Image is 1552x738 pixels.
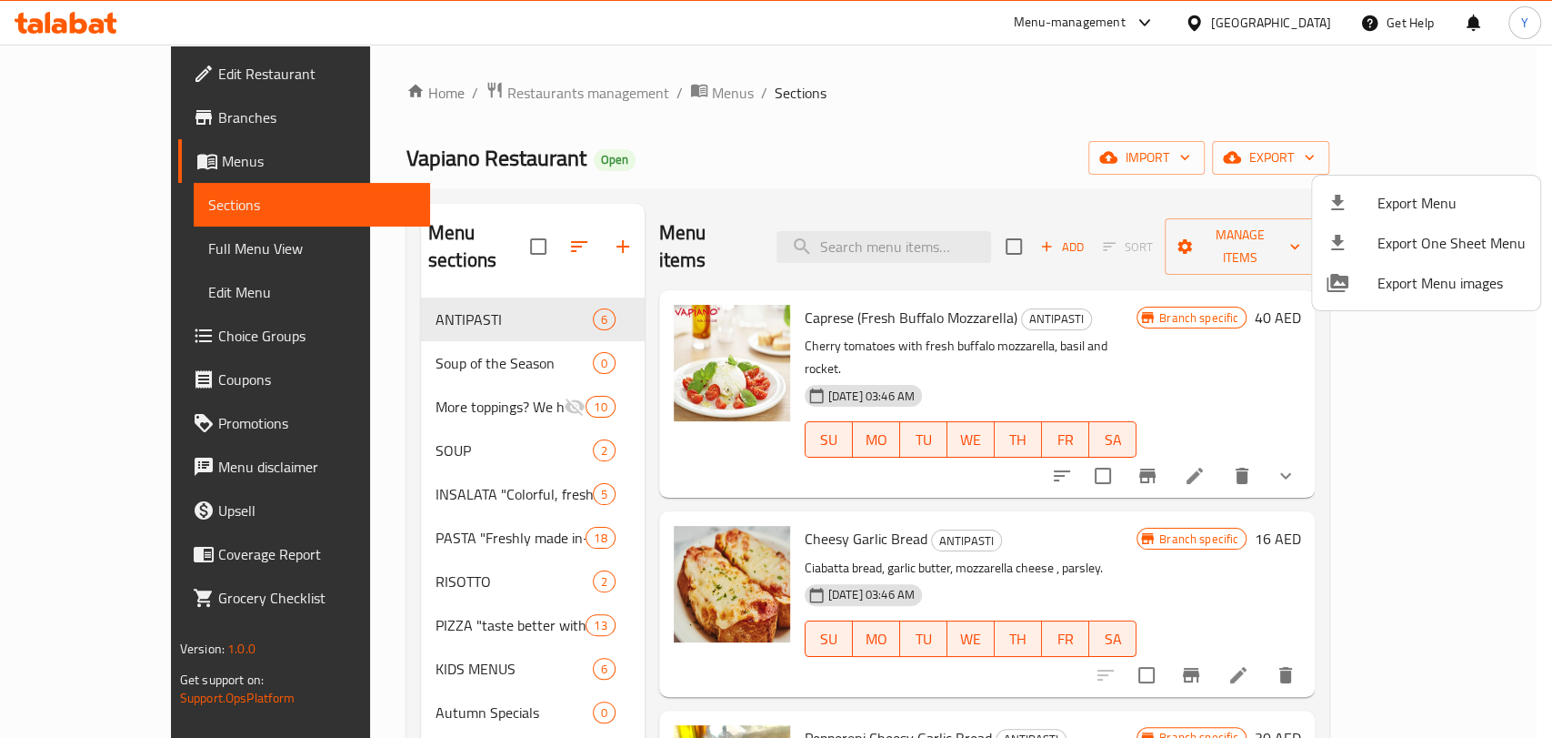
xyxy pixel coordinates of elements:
[1377,192,1526,214] span: Export Menu
[1377,232,1526,254] span: Export One Sheet Menu
[1312,223,1540,263] li: Export one sheet menu items
[1312,263,1540,303] li: Export Menu images
[1377,272,1526,294] span: Export Menu images
[1312,183,1540,223] li: Export menu items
